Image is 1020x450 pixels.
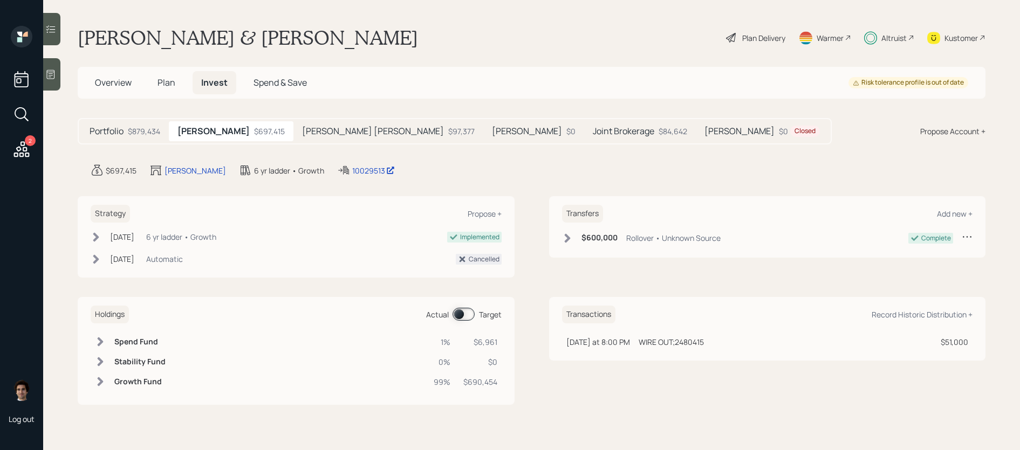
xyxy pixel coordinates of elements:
[463,356,497,368] div: $0
[659,126,687,137] div: $84,642
[302,126,444,136] h5: [PERSON_NAME] [PERSON_NAME]
[566,336,630,348] div: [DATE] at 8:00 PM
[95,77,132,88] span: Overview
[566,126,576,137] div: $0
[921,233,951,243] div: Complete
[434,336,450,348] div: 1%
[146,231,216,243] div: 6 yr ladder • Growth
[639,336,704,348] div: WIRE OUT;2480415
[9,414,35,424] div: Log out
[434,376,450,387] div: 99%
[434,356,450,368] div: 0%
[479,309,502,320] div: Target
[463,336,497,348] div: $6,961
[872,309,973,320] div: Record Historic Distribution +
[468,209,502,219] div: Propose +
[492,126,562,136] h5: [PERSON_NAME]
[562,205,603,223] h6: Transfers
[254,77,307,88] span: Spend & Save
[90,126,124,136] h5: Portfolio
[944,32,978,44] div: Kustomer
[11,379,32,401] img: harrison-schaefer-headshot-2.png
[817,32,844,44] div: Warmer
[254,165,324,176] div: 6 yr ladder • Growth
[881,32,907,44] div: Altruist
[91,306,129,323] h6: Holdings
[177,126,250,136] h5: [PERSON_NAME]
[581,233,618,243] h6: $600,000
[201,77,228,88] span: Invest
[920,126,985,137] div: Propose Account +
[469,254,499,264] div: Cancelled
[114,357,166,366] h6: Stability Fund
[704,126,775,136] h5: [PERSON_NAME]
[448,126,475,137] div: $97,377
[114,377,166,386] h6: Growth Fund
[106,165,136,176] div: $697,415
[460,232,499,242] div: Implemented
[78,26,418,50] h1: [PERSON_NAME] & [PERSON_NAME]
[626,232,721,244] div: Rollover • Unknown Source
[937,209,973,219] div: Add new +
[352,165,395,176] div: 10029513
[254,126,285,137] div: $697,415
[795,127,816,136] div: Closed
[128,126,160,137] div: $879,434
[593,126,654,136] h5: Joint Brokerage
[25,135,36,146] div: 2
[158,77,175,88] span: Plan
[853,78,964,87] div: Risk tolerance profile is out of date
[165,165,226,176] div: [PERSON_NAME]
[110,231,134,243] div: [DATE]
[779,126,820,137] div: $0
[426,309,449,320] div: Actual
[110,253,134,265] div: [DATE]
[941,336,968,348] div: $51,000
[463,376,497,387] div: $690,454
[562,306,615,323] h6: Transactions
[114,337,166,347] h6: Spend Fund
[146,253,183,265] div: Automatic
[742,32,785,44] div: Plan Delivery
[91,205,130,223] h6: Strategy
